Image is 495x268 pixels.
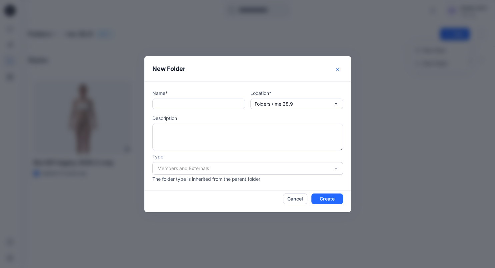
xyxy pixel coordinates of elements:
[152,115,343,122] p: Description
[144,56,351,81] header: New Folder
[250,90,343,97] p: Location*
[332,64,343,75] button: Close
[311,193,343,204] button: Create
[250,99,343,109] button: Folders / me 28.9
[152,175,343,182] p: The folder type is inherited from the parent folder
[152,90,245,97] p: Name*
[283,193,307,204] button: Cancel
[255,100,293,108] p: Folders / me 28.9
[152,153,343,160] p: Type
